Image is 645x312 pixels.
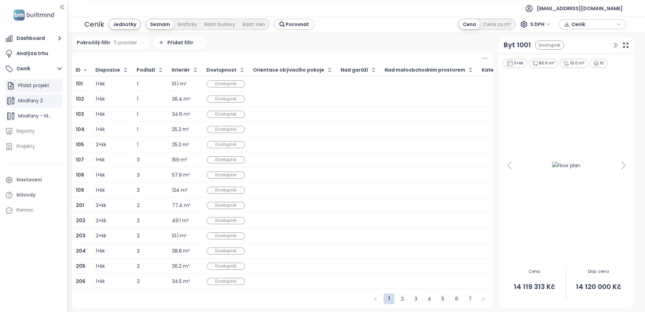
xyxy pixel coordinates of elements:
div: Nad garáží [341,68,368,72]
li: Předchozí strana [370,293,381,304]
div: 3+kk [96,203,106,208]
b: 205 [76,263,85,269]
li: 4 [424,293,435,304]
b: 109 [76,187,84,193]
div: Jednotky [109,20,140,29]
div: 159 m² [172,158,187,162]
div: Nastavení [17,176,42,184]
div: 2 [137,279,164,284]
a: 203 [76,234,85,238]
div: 57.9 m² [172,173,190,177]
div: Kategorie [482,68,507,72]
div: Cena [459,20,480,29]
div: Dostupné [207,172,245,179]
li: 2 [397,293,408,304]
div: 1 [137,142,164,147]
span: 14 119 313 Kč [503,282,566,292]
b: 203 [76,232,85,239]
div: 1+kk [96,82,105,86]
div: Nad maloobchodním prostorem [385,68,465,72]
div: 1 [137,127,164,132]
b: 108 [76,172,84,178]
span: Ceník [571,19,615,29]
div: Rastr cen [239,20,269,29]
a: 202 [76,218,85,223]
div: Byt 1001 [504,40,531,50]
div: 1 [137,82,164,86]
div: 1+kk [96,112,105,116]
div: Podlaží [137,68,155,72]
div: 1+kk [96,188,105,192]
div: 49.1 m² [172,218,189,223]
a: Reporty [3,125,64,138]
div: Pomoc [3,204,64,217]
div: Dostupné [207,278,245,285]
div: Dostupné [207,248,245,255]
div: Modřany - Modřanské Břehy [5,109,62,123]
div: Dostupné [207,232,245,239]
span: S DPH [530,19,551,29]
div: Projekty [17,142,35,151]
div: Dostupné [207,217,245,224]
div: Dostupné [207,187,245,194]
div: ID [76,68,81,72]
div: Dostupné [207,126,245,133]
a: 108 [76,173,84,177]
b: 201 [76,202,84,209]
b: 206 [76,278,85,285]
div: 34.5 m² [172,279,190,284]
div: 2 [137,218,164,223]
div: Seznam [146,20,174,29]
div: 1+kk [96,97,105,101]
div: 3 [137,158,164,162]
span: Cena [503,268,566,275]
div: 51.1 m² [172,234,187,238]
span: Modřany 2 [18,97,43,104]
div: 10.0 m² [560,59,588,68]
a: 101 [76,82,83,86]
li: Následující strana [478,293,489,304]
div: Dostupné [207,96,245,103]
div: Analýza trhu [17,49,48,58]
span: [EMAIL_ADDRESS][DOMAIN_NAME] [537,0,623,17]
b: 107 [76,156,84,163]
div: Modřany 2 [5,94,62,108]
b: 202 [76,217,85,224]
div: 1+kk [96,279,105,284]
b: 102 [76,96,84,102]
a: 1 [384,293,394,304]
div: Reporty [17,127,35,135]
a: 2 [397,294,408,304]
a: 204 [76,249,86,253]
div: 3+kk [503,59,527,68]
span: 0 pravidel [114,39,137,46]
span: left [373,297,377,301]
div: 2 [137,249,164,253]
span: 14 120 000 Kč [566,282,630,292]
a: 102 [76,97,84,101]
div: 3 [137,188,164,192]
div: Dostupné [207,141,245,148]
img: Floor plan [545,160,588,171]
div: Cena za m² [480,20,515,29]
div: Dostupné [207,202,245,209]
li: 7 [465,293,475,304]
div: 38.8 m² [172,249,190,253]
a: 7 [465,294,475,304]
div: Dostupnost [206,68,236,72]
li: 6 [451,293,462,304]
div: 1+kk [96,158,105,162]
div: Dispozice [95,68,120,72]
div: 36.2 m² [172,264,190,268]
div: Přidat projekt [5,79,62,93]
a: 4 [424,294,434,304]
div: 10 [590,59,608,68]
div: 1 [137,97,164,101]
div: 2 [137,234,164,238]
button: right [478,293,489,304]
